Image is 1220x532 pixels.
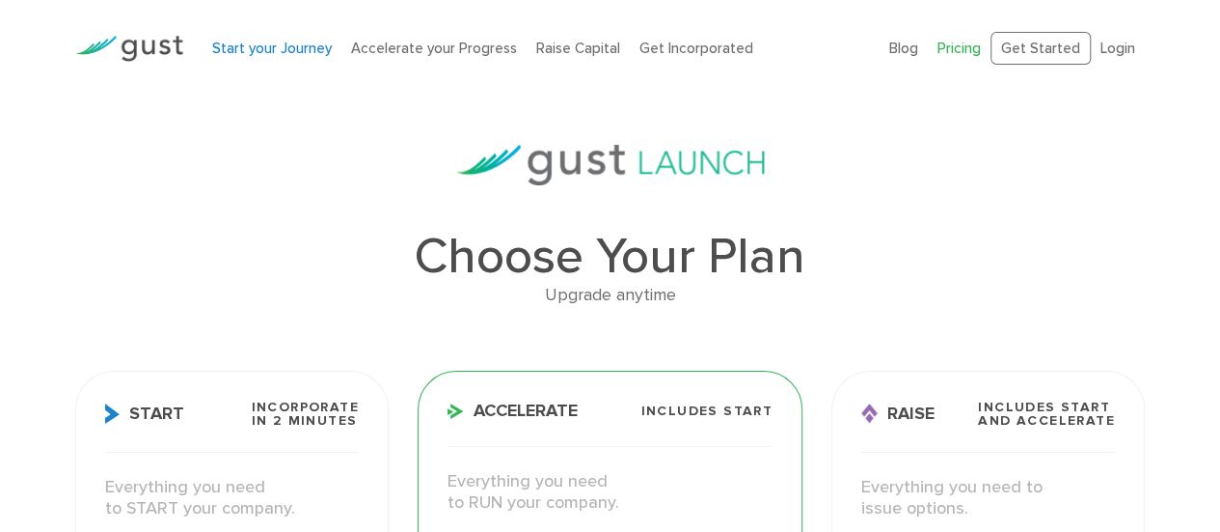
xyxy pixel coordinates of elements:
span: Includes START and ACCELERATE [978,401,1115,428]
p: Everything you need to issue options. [861,477,1115,520]
img: gust-launch-logos.svg [456,145,765,185]
a: Get Started [990,32,1091,66]
span: Accelerate [447,403,578,420]
img: Gust Logo [75,36,183,62]
p: Everything you need to START your company. [105,477,359,520]
img: Raise Icon [861,404,878,424]
p: Everything you need to RUN your company. [447,471,773,515]
a: Login [1100,40,1135,57]
span: Start [105,404,184,424]
span: Includes START [640,405,773,418]
a: Accelerate your Progress [351,40,517,57]
a: Blog [889,40,918,57]
span: Raise [861,404,935,424]
a: Raise Capital [536,40,620,57]
h1: Choose Your Plan [75,232,1145,282]
a: Start your Journey [212,40,332,57]
div: Upgrade anytime [75,282,1145,310]
img: Accelerate Icon [447,404,464,419]
img: Start Icon X2 [105,404,120,424]
span: Incorporate in 2 Minutes [251,401,358,428]
a: Pricing [937,40,981,57]
a: Get Incorporated [639,40,753,57]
